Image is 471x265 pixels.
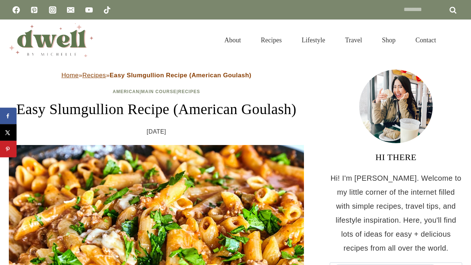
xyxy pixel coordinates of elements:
a: American [113,89,139,94]
a: Instagram [45,3,60,17]
a: Main Course [141,89,176,94]
span: | | [113,89,200,94]
a: Home [61,72,79,79]
a: Contact [406,27,446,53]
a: About [215,27,251,53]
a: Recipes [82,72,106,79]
h3: HI THERE [330,151,462,164]
nav: Primary Navigation [215,27,446,53]
a: YouTube [82,3,96,17]
span: » » [61,72,251,79]
a: Facebook [9,3,24,17]
h1: Easy Slumgullion Recipe (American Goulash) [9,98,304,120]
p: Hi! I'm [PERSON_NAME]. Welcome to my little corner of the internet filled with simple recipes, tr... [330,171,462,255]
a: TikTok [100,3,114,17]
strong: Easy Slumgullion Recipe (American Goulash) [110,72,251,79]
a: Recipes [178,89,200,94]
a: Travel [335,27,372,53]
a: Shop [372,27,406,53]
button: View Search Form [450,34,462,46]
a: Email [63,3,78,17]
time: [DATE] [147,126,166,137]
a: Recipes [251,27,292,53]
a: Lifestyle [292,27,335,53]
img: DWELL by michelle [9,23,93,57]
a: Pinterest [27,3,42,17]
